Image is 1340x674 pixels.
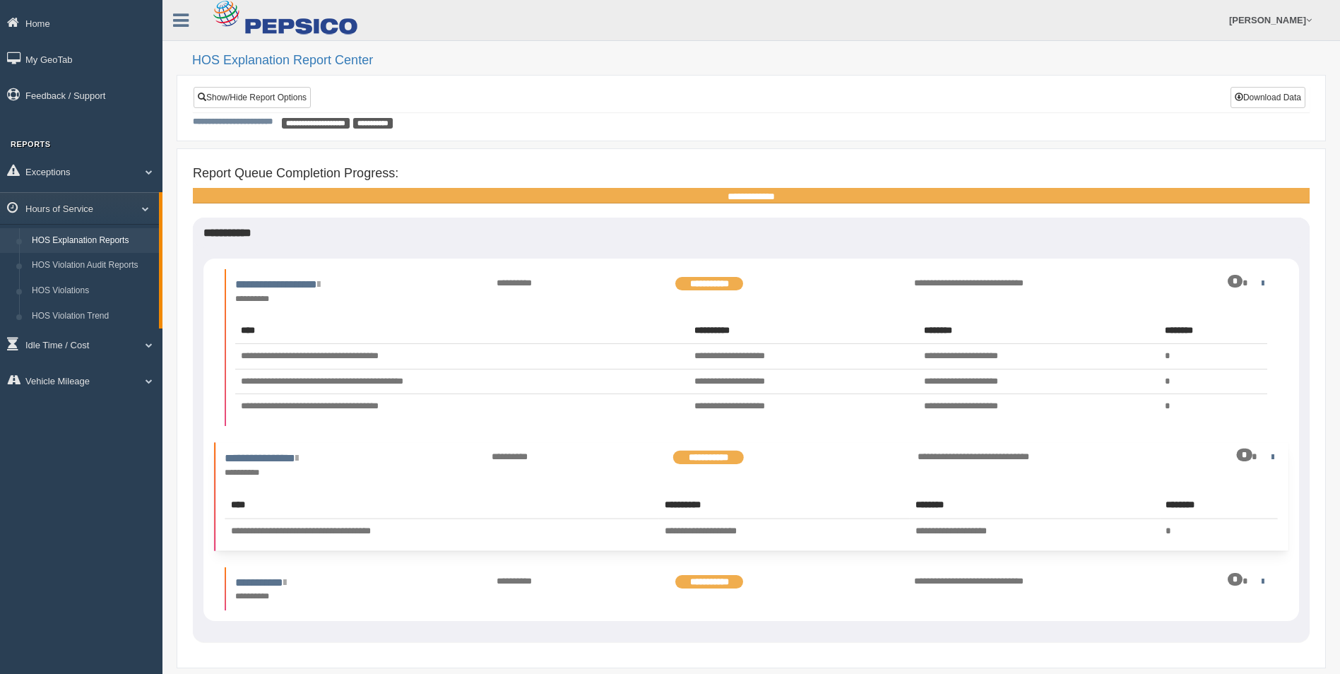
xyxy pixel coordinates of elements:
li: Expand [225,269,1278,425]
li: Expand [214,442,1288,550]
a: HOS Explanation Reports [25,228,159,254]
a: HOS Violation Audit Reports [25,253,159,278]
button: Download Data [1231,87,1305,108]
a: Show/Hide Report Options [194,87,311,108]
h2: HOS Explanation Report Center [192,54,1326,68]
li: Expand [225,567,1278,610]
a: HOS Violation Trend [25,304,159,329]
a: HOS Violations [25,278,159,304]
h4: Report Queue Completion Progress: [193,167,1310,181]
